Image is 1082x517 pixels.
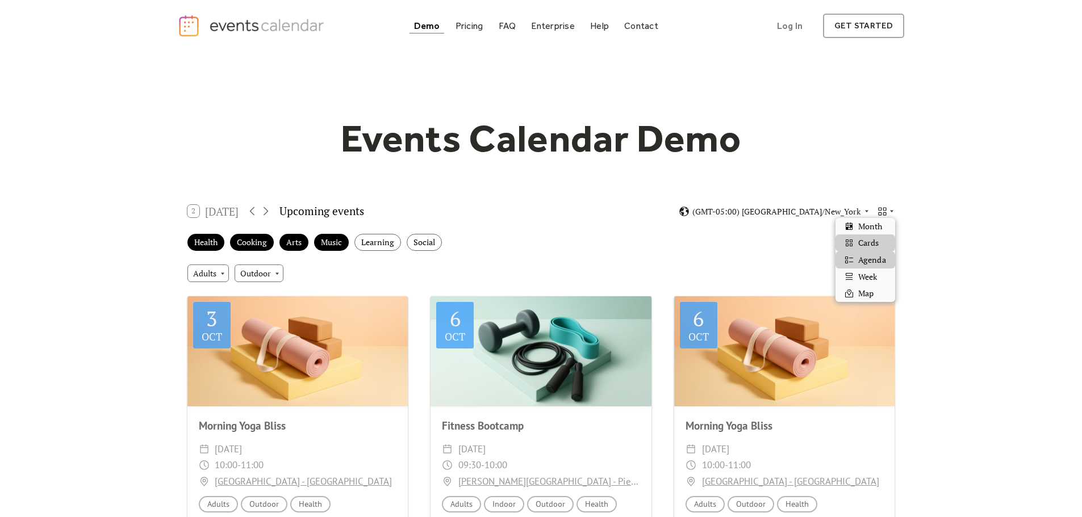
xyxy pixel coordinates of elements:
div: Help [590,23,609,29]
span: Map [858,287,874,300]
h1: Events Calendar Demo [323,115,759,162]
a: Contact [620,18,663,33]
a: Pricing [451,18,488,33]
span: Cards [858,237,879,249]
span: Week [858,271,877,283]
a: get started [823,14,904,38]
div: Enterprise [531,23,574,29]
div: FAQ [499,23,516,29]
div: Pricing [456,23,483,29]
span: Month [858,220,882,233]
a: Help [586,18,613,33]
div: Demo [414,23,440,29]
a: FAQ [494,18,521,33]
span: Agenda [858,254,885,266]
a: Enterprise [527,18,579,33]
a: home [178,14,328,37]
a: Demo [410,18,445,33]
div: Contact [624,23,658,29]
a: Log In [766,14,814,38]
